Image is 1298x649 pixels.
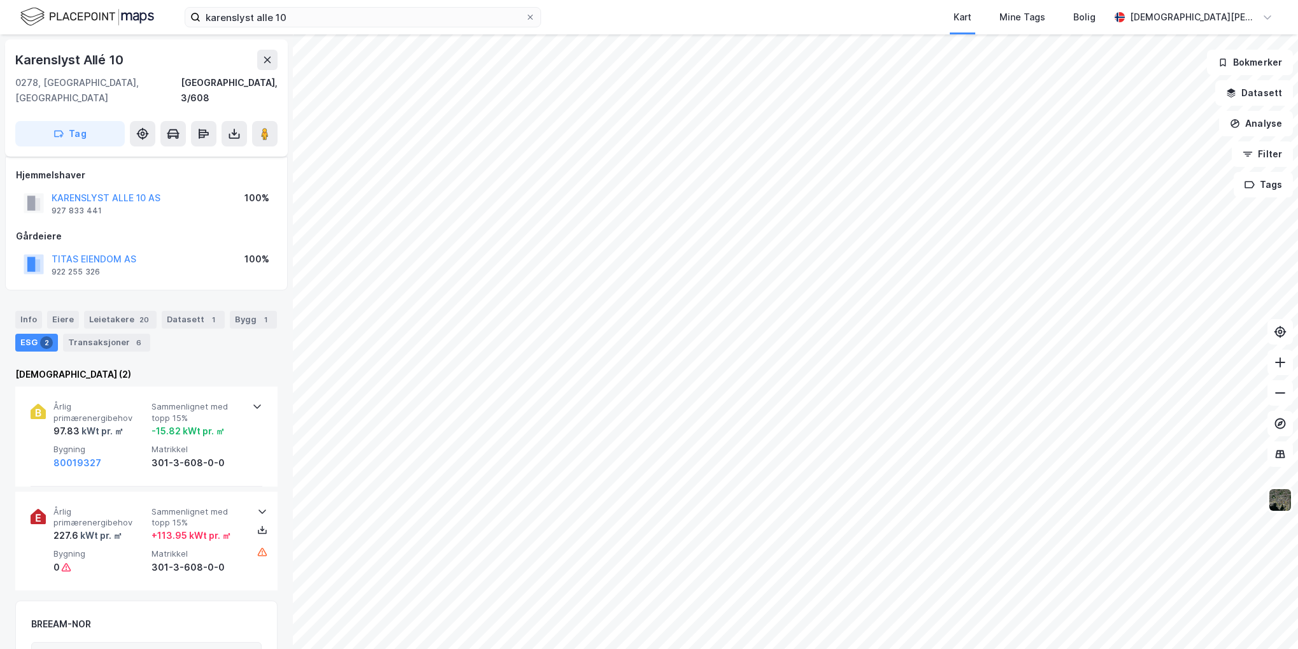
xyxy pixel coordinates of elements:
[1215,80,1293,106] button: Datasett
[207,313,220,326] div: 1
[1073,10,1096,25] div: Bolig
[259,313,272,326] div: 1
[47,311,79,329] div: Eiere
[132,336,145,349] div: 6
[137,313,152,326] div: 20
[40,336,53,349] div: 2
[53,455,101,471] button: 80019327
[152,548,244,559] span: Matrikkel
[53,548,146,559] span: Bygning
[1268,488,1292,512] img: 9k=
[1207,50,1293,75] button: Bokmerker
[162,311,225,329] div: Datasett
[78,528,122,543] div: kWt pr. ㎡
[152,506,244,529] span: Sammenlignet med topp 15%
[52,267,100,277] div: 922 255 326
[1234,588,1298,649] iframe: Chat Widget
[63,334,150,352] div: Transaksjoner
[16,168,277,183] div: Hjemmelshaver
[15,75,181,106] div: 0278, [GEOGRAPHIC_DATA], [GEOGRAPHIC_DATA]
[152,455,244,471] div: 301-3-608-0-0
[954,10,971,25] div: Kart
[152,401,244,424] span: Sammenlignet med topp 15%
[16,229,277,244] div: Gårdeiere
[20,6,154,28] img: logo.f888ab2527a4732fd821a326f86c7f29.svg
[53,560,60,575] div: 0
[53,424,123,439] div: 97.83
[53,401,146,424] span: Årlig primærenergibehov
[53,444,146,455] span: Bygning
[1130,10,1257,25] div: [DEMOGRAPHIC_DATA][PERSON_NAME]
[152,424,225,439] div: -15.82 kWt pr. ㎡
[152,444,244,455] span: Matrikkel
[244,252,269,267] div: 100%
[201,8,525,27] input: Søk på adresse, matrikkel, gårdeiere, leietakere eller personer
[152,528,231,543] div: + 113.95 kWt pr. ㎡
[152,560,244,575] div: 301-3-608-0-0
[244,190,269,206] div: 100%
[1232,141,1293,167] button: Filter
[84,311,157,329] div: Leietakere
[1234,172,1293,197] button: Tags
[52,206,102,216] div: 927 833 441
[53,528,122,543] div: 227.6
[999,10,1045,25] div: Mine Tags
[15,334,58,352] div: ESG
[15,121,125,146] button: Tag
[230,311,277,329] div: Bygg
[1219,111,1293,136] button: Analyse
[53,506,146,529] span: Årlig primærenergibehov
[31,617,91,632] div: BREEAM-NOR
[15,311,42,329] div: Info
[15,50,125,70] div: Karenslyst Allé 10
[15,367,278,382] div: [DEMOGRAPHIC_DATA] (2)
[80,424,123,439] div: kWt pr. ㎡
[181,75,278,106] div: [GEOGRAPHIC_DATA], 3/608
